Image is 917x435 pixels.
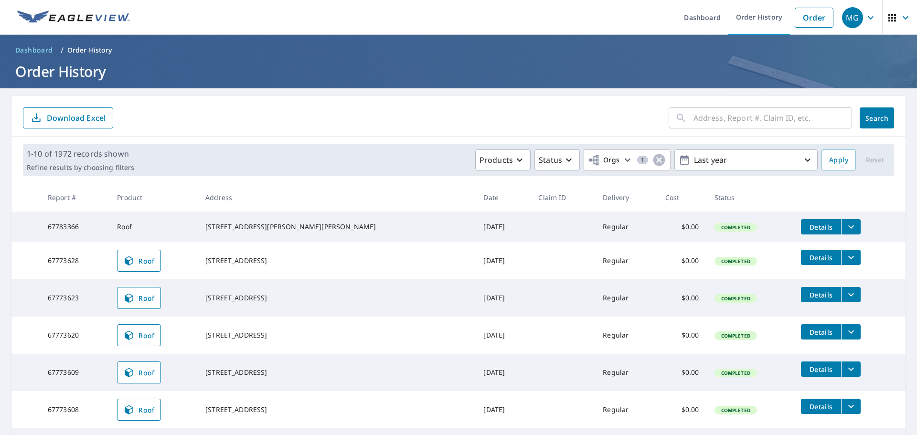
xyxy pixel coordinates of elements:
[595,212,657,242] td: Regular
[658,212,707,242] td: $0.00
[658,242,707,279] td: $0.00
[595,183,657,212] th: Delivery
[801,324,841,340] button: detailsBtn-67773620
[801,287,841,302] button: detailsBtn-67773623
[117,324,161,346] a: Roof
[47,113,106,123] p: Download Excel
[658,183,707,212] th: Cost
[841,399,861,414] button: filesDropdownBtn-67773608
[198,183,476,212] th: Address
[15,45,53,55] span: Dashboard
[801,399,841,414] button: detailsBtn-67773608
[807,290,835,299] span: Details
[715,258,756,265] span: Completed
[707,183,794,212] th: Status
[690,152,802,169] p: Last year
[841,219,861,234] button: filesDropdownBtn-67783366
[658,354,707,391] td: $0.00
[841,361,861,377] button: filesDropdownBtn-67773609
[715,370,756,376] span: Completed
[205,405,468,414] div: [STREET_ADDRESS]
[40,354,109,391] td: 67773609
[588,154,620,166] span: Orgs
[476,212,531,242] td: [DATE]
[476,391,531,428] td: [DATE]
[801,219,841,234] button: detailsBtn-67783366
[123,367,155,378] span: Roof
[40,317,109,354] td: 67773620
[658,391,707,428] td: $0.00
[117,250,161,272] a: Roof
[117,361,161,383] a: Roof
[61,44,64,56] li: /
[123,404,155,415] span: Roof
[27,148,134,159] p: 1-10 of 1972 records shown
[841,250,861,265] button: filesDropdownBtn-67773628
[531,183,595,212] th: Claim ID
[841,287,861,302] button: filesDropdownBtn-67773623
[67,45,112,55] p: Order History
[807,328,835,337] span: Details
[842,7,863,28] div: MG
[801,361,841,377] button: detailsBtn-67773609
[476,242,531,279] td: [DATE]
[40,391,109,428] td: 67773608
[17,11,130,25] img: EV Logo
[23,107,113,128] button: Download Excel
[205,368,468,377] div: [STREET_ADDRESS]
[123,255,155,266] span: Roof
[480,154,513,166] p: Products
[11,42,57,58] a: Dashboard
[476,183,531,212] th: Date
[475,149,531,170] button: Products
[841,324,861,340] button: filesDropdownBtn-67773620
[205,222,468,232] div: [STREET_ADDRESS][PERSON_NAME][PERSON_NAME]
[829,154,848,166] span: Apply
[11,42,906,58] nav: breadcrumb
[595,279,657,317] td: Regular
[117,399,161,421] a: Roof
[476,317,531,354] td: [DATE]
[807,365,835,374] span: Details
[595,242,657,279] td: Regular
[109,183,198,212] th: Product
[205,330,468,340] div: [STREET_ADDRESS]
[860,107,894,128] button: Search
[11,62,906,81] h1: Order History
[534,149,580,170] button: Status
[205,256,468,265] div: [STREET_ADDRESS]
[795,8,833,28] a: Order
[40,279,109,317] td: 67773623
[807,402,835,411] span: Details
[476,279,531,317] td: [DATE]
[40,212,109,242] td: 67783366
[123,329,155,341] span: Roof
[40,183,109,212] th: Report #
[539,154,562,166] p: Status
[715,224,756,231] span: Completed
[693,105,852,131] input: Address, Report #, Claim ID, etc.
[807,223,835,232] span: Details
[658,279,707,317] td: $0.00
[637,157,648,163] span: 1
[123,292,155,304] span: Roof
[658,317,707,354] td: $0.00
[584,149,671,170] button: Orgs1
[595,391,657,428] td: Regular
[715,332,756,339] span: Completed
[807,253,835,262] span: Details
[595,317,657,354] td: Regular
[117,287,161,309] a: Roof
[867,114,886,123] span: Search
[801,250,841,265] button: detailsBtn-67773628
[674,149,818,170] button: Last year
[821,149,856,170] button: Apply
[40,242,109,279] td: 67773628
[595,354,657,391] td: Regular
[205,293,468,303] div: [STREET_ADDRESS]
[109,212,198,242] td: Roof
[715,407,756,414] span: Completed
[476,354,531,391] td: [DATE]
[27,163,134,172] p: Refine results by choosing filters
[715,295,756,302] span: Completed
